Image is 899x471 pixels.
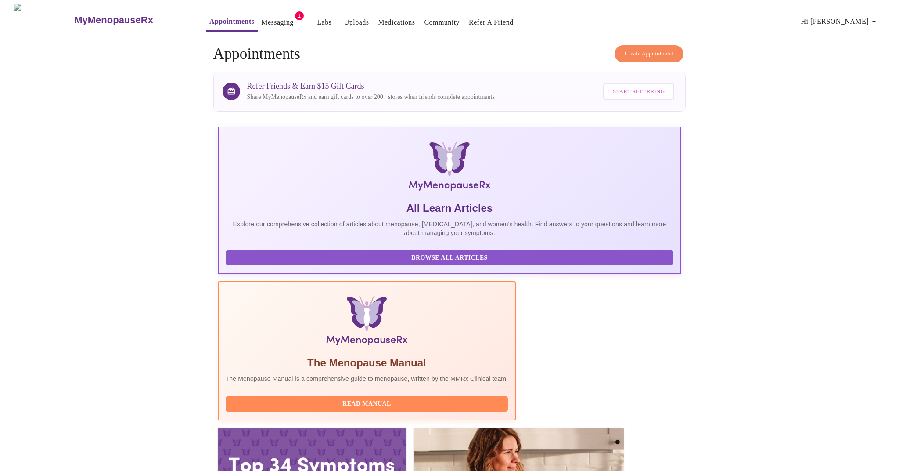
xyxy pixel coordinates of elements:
img: MyMenopauseRx Logo [14,4,73,36]
a: Medications [378,16,415,29]
span: Create Appointment [625,49,674,59]
h5: All Learn Articles [226,201,674,215]
a: Uploads [344,16,369,29]
a: Refer a Friend [469,16,514,29]
h3: Refer Friends & Earn $15 Gift Cards [247,82,495,91]
span: Hi [PERSON_NAME] [801,15,879,28]
span: 1 [295,11,304,20]
button: Appointments [206,13,258,32]
button: Uploads [341,14,373,31]
h5: The Menopause Manual [226,356,508,370]
a: Labs [317,16,331,29]
img: MyMenopauseRx Logo [295,141,604,194]
h3: MyMenopauseRx [74,14,153,26]
p: Explore our comprehensive collection of articles about menopause, [MEDICAL_DATA], and women's hea... [226,220,674,237]
a: Community [424,16,460,29]
button: Read Manual [226,396,508,412]
a: Read Manual [226,399,511,407]
span: Read Manual [234,399,500,409]
img: Menopause Manual [270,296,463,349]
button: Hi [PERSON_NAME] [798,13,883,30]
a: MyMenopauseRx [73,5,188,36]
button: Messaging [258,14,297,31]
a: Messaging [261,16,293,29]
button: Start Referring [603,83,674,100]
button: Labs [310,14,338,31]
a: Browse All Articles [226,254,676,261]
a: Appointments [209,15,254,28]
h4: Appointments [213,45,686,63]
button: Refer a Friend [465,14,517,31]
button: Medications [374,14,418,31]
button: Browse All Articles [226,250,674,266]
a: Start Referring [601,79,676,104]
p: Share MyMenopauseRx and earn gift cards to over 200+ stores when friends complete appointments [247,93,495,101]
p: The Menopause Manual is a comprehensive guide to menopause, written by the MMRx Clinical team. [226,374,508,383]
button: Community [421,14,463,31]
span: Browse All Articles [234,253,665,264]
button: Create Appointment [615,45,684,62]
span: Start Referring [613,87,665,97]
